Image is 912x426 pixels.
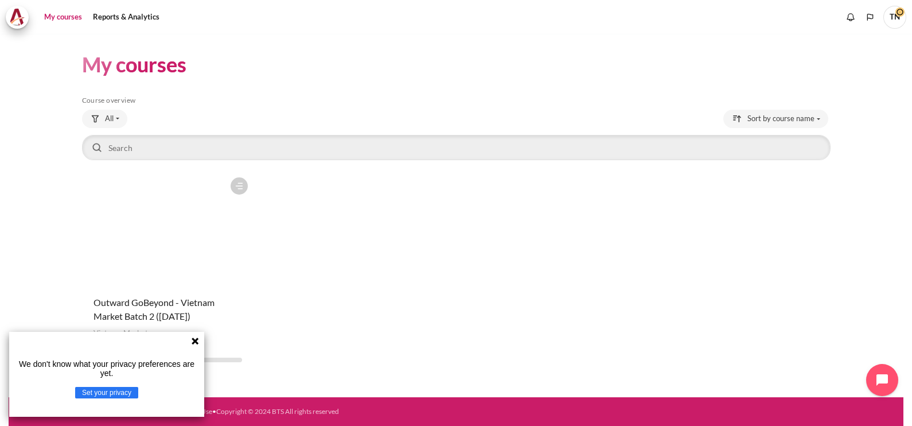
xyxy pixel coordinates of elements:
[9,9,25,26] img: Architeck
[82,110,127,128] button: Grouping drop-down menu
[862,9,879,26] button: Languages
[105,113,114,125] span: All
[6,6,34,29] a: Architeck Architeck
[14,359,200,378] p: We don't know what your privacy preferences are yet.
[842,9,859,26] div: Show notification window with no new notifications
[89,6,163,29] a: Reports & Analytics
[27,406,505,417] div: • • • • •
[75,387,138,398] button: Set your privacy
[93,297,215,322] a: Outward GoBeyond - Vietnam Market Batch 2 ([DATE])
[9,34,903,391] section: Content
[93,328,148,339] span: Vietnam Market
[82,96,831,105] h5: Course overview
[82,51,186,78] h1: My courses
[82,135,831,160] input: Search
[883,6,906,29] span: TN
[216,407,339,416] a: Copyright © 2024 BTS All rights reserved
[82,110,831,162] div: Course overview controls
[40,6,86,29] a: My courses
[747,113,814,125] span: Sort by course name
[883,6,906,29] a: User menu
[723,110,828,128] button: Sorting drop-down menu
